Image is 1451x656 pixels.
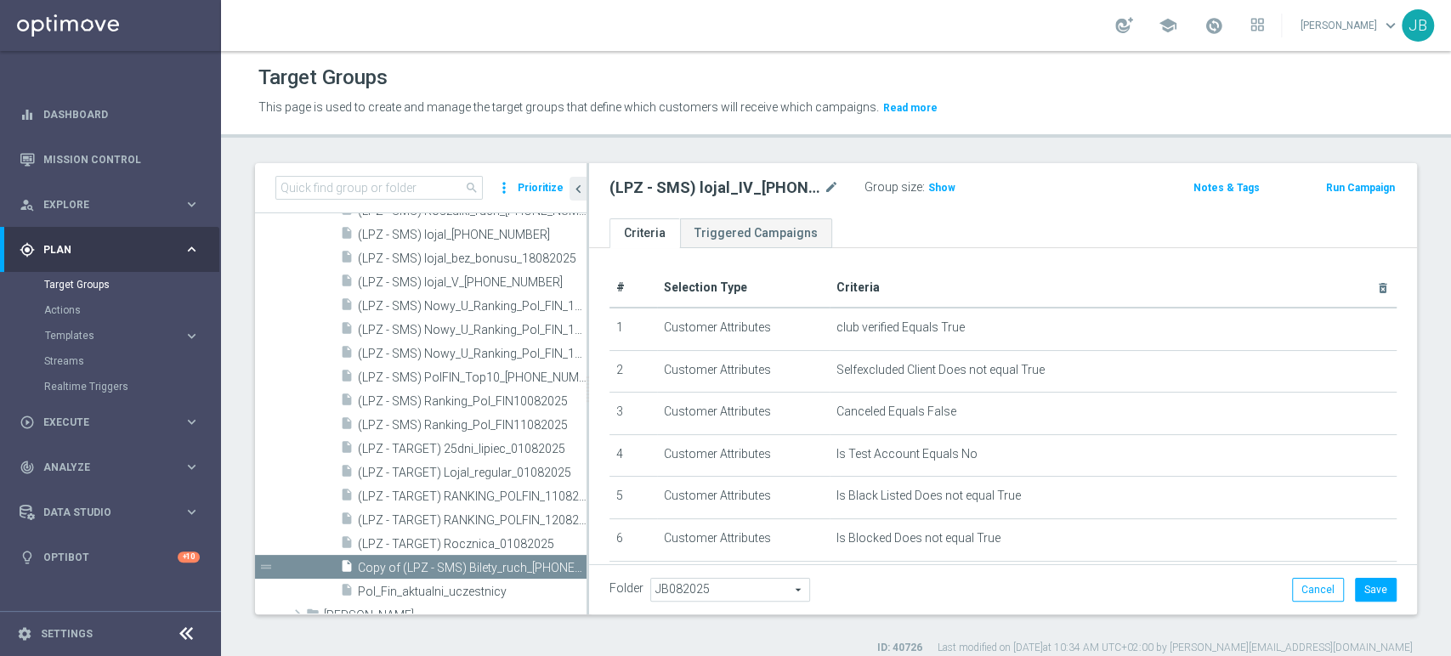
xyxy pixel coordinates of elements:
[358,537,587,551] span: (LPZ - TARGET) Rocznica_01082025
[609,269,657,308] th: #
[496,176,513,200] i: more_vert
[43,92,200,137] a: Dashboard
[19,153,201,167] button: Mission Control
[881,99,939,117] button: Read more
[358,466,587,480] span: (LPZ - TARGET) Lojal_regular_01082025
[657,561,830,603] td: Existing Target Group
[609,393,657,435] td: 3
[19,551,201,564] button: lightbulb Optibot +10
[275,176,483,200] input: Quick find group or folder
[570,177,587,201] button: chevron_left
[836,320,965,335] span: club verified Equals True
[836,280,880,294] span: Criteria
[20,460,184,475] div: Analyze
[20,415,184,430] div: Execute
[358,585,587,599] span: Pol_Fin_aktualni_uczestnicy
[340,250,354,269] i: insert_drive_file
[657,350,830,393] td: Customer Attributes
[340,369,354,388] i: insert_drive_file
[877,641,922,655] label: ID: 40726
[570,181,587,197] i: chevron_left
[340,321,354,341] i: insert_drive_file
[20,534,200,580] div: Optibot
[19,108,201,122] button: equalizer Dashboard
[358,394,587,409] span: (LPZ - SMS) Ranking_Pol_FIN10082025
[657,269,830,308] th: Selection Type
[43,137,200,182] a: Mission Control
[340,559,354,579] i: insert_drive_file
[1192,178,1261,197] button: Notes & Tags
[358,323,587,337] span: (LPZ - SMS) Nowy_U_Ranking_Pol_FIN_13082025
[45,331,184,341] div: Templates
[340,226,354,246] i: insert_drive_file
[17,626,32,642] i: settings
[340,583,354,602] i: insert_drive_file
[340,535,354,555] i: insert_drive_file
[657,308,830,350] td: Customer Attributes
[20,197,184,212] div: Explore
[609,178,820,198] h2: (LPZ - SMS) lojal_IV_[PHONE_NUMBER]
[20,460,35,475] i: track_changes
[20,550,35,565] i: lightbulb
[20,197,35,212] i: person_search
[836,447,978,461] span: Is Test Account Equals No
[358,252,587,266] span: (LPZ - SMS) lojal_bez_bonusu_18082025
[657,518,830,561] td: Customer Attributes
[836,363,1045,377] span: Selfexcluded Client Does not equal True
[340,274,354,293] i: insert_drive_file
[44,329,201,342] button: Templates keyboard_arrow_right
[938,641,1413,655] label: Last modified on [DATE] at 10:34 AM UTC+02:00 by [PERSON_NAME][EMAIL_ADDRESS][DOMAIN_NAME]
[19,416,201,429] div: play_circle_outline Execute keyboard_arrow_right
[184,414,200,430] i: keyboard_arrow_right
[340,297,354,317] i: insert_drive_file
[20,92,200,137] div: Dashboard
[922,180,925,195] label: :
[358,299,587,314] span: (LPZ - SMS) Nowy_U_Ranking_Pol_FIN_12082025
[43,507,184,517] span: Data Studio
[836,531,1000,546] span: Is Blocked Does not equal True
[657,477,830,519] td: Customer Attributes
[657,434,830,477] td: Customer Attributes
[657,393,830,435] td: Customer Attributes
[44,374,219,399] div: Realtime Triggers
[340,393,354,412] i: insert_drive_file
[44,348,219,374] div: Streams
[20,107,35,122] i: equalizer
[44,380,177,393] a: Realtime Triggers
[19,198,201,212] div: person_search Explore keyboard_arrow_right
[44,272,219,297] div: Target Groups
[20,242,184,257] div: Plan
[184,504,200,520] i: keyboard_arrow_right
[1292,578,1344,602] button: Cancel
[358,489,587,504] span: (LPZ - TARGET) RANKING_POLFIN_11082025
[19,243,201,257] button: gps_fixed Plan keyboard_arrow_right
[340,416,354,436] i: insert_drive_file
[184,241,200,257] i: keyboard_arrow_right
[340,345,354,365] i: insert_drive_file
[609,308,657,350] td: 1
[358,347,587,361] span: (LPZ - SMS) Nowy_U_Ranking_Pol_FIN_14082025
[20,137,200,182] div: Mission Control
[45,331,167,341] span: Templates
[43,534,178,580] a: Optibot
[43,245,184,255] span: Plan
[340,440,354,460] i: insert_drive_file
[358,442,587,456] span: (LPZ - TARGET) 25dni_lipiec_01082025
[609,434,657,477] td: 4
[609,518,657,561] td: 6
[44,303,177,317] a: Actions
[178,551,200,563] div: +10
[824,178,839,198] i: mode_edit
[184,328,200,344] i: keyboard_arrow_right
[19,506,201,519] div: Data Studio keyboard_arrow_right
[20,415,35,430] i: play_circle_outline
[19,461,201,474] button: track_changes Analyze keyboard_arrow_right
[340,512,354,531] i: insert_drive_file
[184,196,200,212] i: keyboard_arrow_right
[43,200,184,210] span: Explore
[609,477,657,519] td: 5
